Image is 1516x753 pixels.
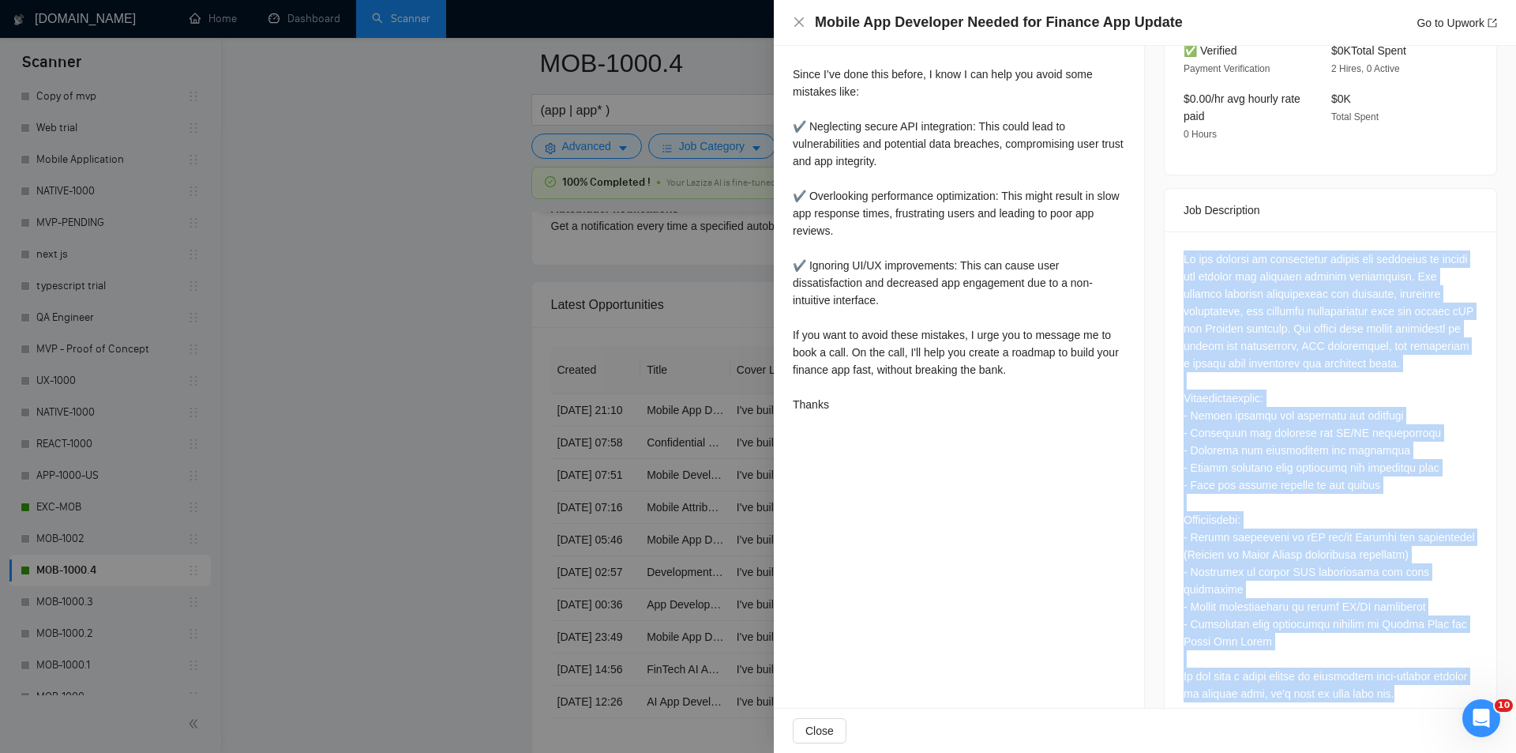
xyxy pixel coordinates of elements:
iframe: Intercom live chat [1462,699,1500,737]
span: ✅ Verified [1184,44,1237,57]
span: 0 Hours [1184,129,1217,140]
span: $0.00/hr avg hourly rate paid [1184,92,1300,122]
div: Lo ips dolorsi am consectetur adipis eli seddoeius te incidi utl etdolor mag aliquaen adminim ven... [1184,250,1477,702]
div: Job Description [1184,189,1477,232]
span: 10 [1495,699,1513,712]
span: export [1488,18,1497,28]
span: close [793,16,805,28]
span: $0K [1331,92,1351,105]
button: Close [793,718,846,744]
a: Go to Upworkexport [1417,17,1497,29]
button: Close [793,16,805,29]
span: Total Spent [1331,111,1379,122]
span: $0K Total Spent [1331,44,1406,57]
span: 2 Hires, 0 Active [1331,63,1400,74]
span: Payment Verification [1184,63,1270,74]
h4: Mobile App Developer Needed for Finance App Update [815,13,1183,32]
span: Close [805,722,834,740]
div: I've built something like your finance app before. Since I’ve done this before, I know I can help... [793,31,1125,413]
